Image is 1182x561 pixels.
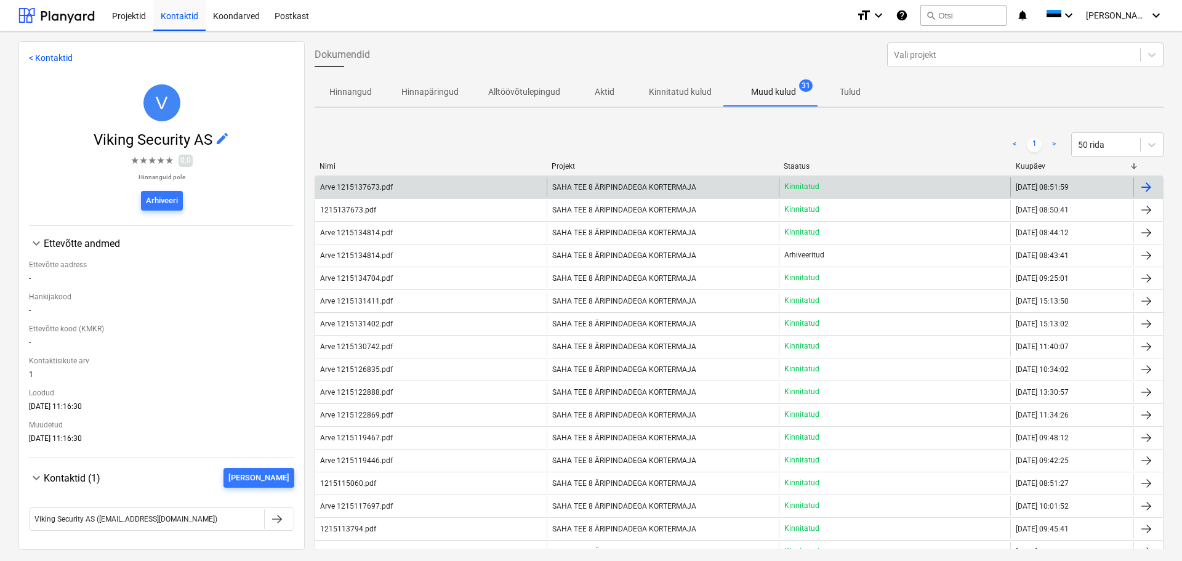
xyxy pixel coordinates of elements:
[751,86,796,99] p: Muud kulud
[552,525,696,533] span: SAHA TEE 8 ÄRIPINDADEGA KORTERMAJA
[552,411,696,419] span: SAHA TEE 8 ÄRIPINDADEGA KORTERMAJA
[29,338,294,352] div: -
[784,455,819,466] p: Kinnitatud
[590,86,619,99] p: Aktid
[320,228,393,237] div: Arve 1215134814.pdf
[29,468,294,488] div: Kontaktid (1)[PERSON_NAME]
[29,274,294,288] div: -
[784,410,819,420] p: Kinnitatud
[1016,388,1069,397] div: [DATE] 13:30:57
[784,273,819,283] p: Kinnitatud
[856,8,871,23] i: format_size
[29,251,294,448] div: Ettevõtte andmed
[784,341,819,352] p: Kinnitatud
[1007,137,1022,152] a: Previous page
[1016,434,1069,442] div: [DATE] 09:48:12
[131,153,139,168] span: ★
[320,206,376,214] div: 1215137673.pdf
[29,488,294,546] div: Kontaktid (1)[PERSON_NAME]
[320,342,393,351] div: Arve 1215130742.pdf
[29,236,44,251] span: keyboard_arrow_down
[552,162,774,171] div: Projekt
[784,364,819,374] p: Kinnitatud
[1120,502,1182,561] div: Chat Widget
[29,288,294,306] div: Hankijakood
[784,478,819,488] p: Kinnitatud
[143,84,180,121] div: Viking
[926,10,936,20] span: search
[1016,502,1069,511] div: [DATE] 10:01:52
[784,432,819,443] p: Kinnitatud
[29,402,294,416] div: [DATE] 11:16:30
[1016,162,1129,171] div: Kuupäev
[29,320,294,338] div: Ettevõtte kood (KMKR)
[320,365,393,374] div: Arve 1215126835.pdf
[1016,320,1069,328] div: [DATE] 15:13:02
[320,547,393,556] div: Arve 1215113938.pdf
[29,370,294,384] div: 1
[552,228,696,237] span: SAHA TEE 8 ÄRIPINDADEGA KORTERMAJA
[29,256,294,274] div: Ettevõtte aadress
[552,274,696,283] span: SAHA TEE 8 ÄRIPINDADEGA KORTERMAJA
[228,471,289,485] div: [PERSON_NAME]
[784,523,819,534] p: Kinnitatud
[552,320,696,328] span: SAHA TEE 8 ÄRIPINDADEGA KORTERMAJA
[896,8,908,23] i: Abikeskus
[401,86,459,99] p: Hinnapäringud
[29,416,294,434] div: Muudetud
[29,434,294,448] div: [DATE] 11:16:30
[871,8,886,23] i: keyboard_arrow_down
[44,472,100,484] span: Kontaktid (1)
[552,479,696,488] span: SAHA TEE 8 ÄRIPINDADEGA KORTERMAJA
[1027,137,1042,152] a: Page 1 is your current page
[784,162,1006,171] div: Staatus
[1016,206,1069,214] div: [DATE] 08:50:41
[784,227,819,238] p: Kinnitatud
[29,352,294,370] div: Kontaktisikute arv
[552,456,696,465] span: SAHA TEE 8 ÄRIPINDADEGA KORTERMAJA
[320,320,393,328] div: Arve 1215131402.pdf
[320,162,542,171] div: Nimi
[34,515,217,523] div: Viking Security AS ([EMAIL_ADDRESS][DOMAIN_NAME])
[1086,10,1148,20] span: [PERSON_NAME]
[29,384,294,402] div: Loodud
[1016,547,1069,556] div: [DATE] 15:37:48
[1047,137,1061,152] a: Next page
[552,206,696,214] span: SAHA TEE 8 ÄRIPINDADEGA KORTERMAJA
[784,250,824,260] p: Arhiveeritud
[320,456,393,465] div: Arve 1215119446.pdf
[215,131,230,146] span: edit
[799,79,813,92] span: 31
[139,153,148,168] span: ★
[1016,479,1069,488] div: [DATE] 08:51:27
[1061,8,1076,23] i: keyboard_arrow_down
[552,502,696,511] span: SAHA TEE 8 ÄRIPINDADEGA KORTERMAJA
[1016,251,1069,260] div: [DATE] 08:43:41
[1016,297,1069,305] div: [DATE] 15:13:50
[835,86,865,99] p: Tulud
[320,411,393,419] div: Arve 1215122869.pdf
[552,342,696,351] span: SAHA TEE 8 ÄRIPINDADEGA KORTERMAJA
[29,470,44,485] span: keyboard_arrow_down
[552,365,696,374] span: SAHA TEE 8 ÄRIPINDADEGA KORTERMAJA
[1016,342,1069,351] div: [DATE] 11:40:07
[1016,525,1069,533] div: [DATE] 09:45:41
[552,547,696,556] span: SAHA TEE 8 ÄRIPINDADEGA KORTERMAJA
[784,318,819,329] p: Kinnitatud
[784,204,819,215] p: Kinnitatud
[649,86,712,99] p: Kinnitatud kulud
[552,297,696,305] span: SAHA TEE 8 ÄRIPINDADEGA KORTERMAJA
[94,131,215,148] span: Viking Security AS
[320,388,393,397] div: Arve 1215122888.pdf
[320,434,393,442] div: Arve 1215119467.pdf
[1016,411,1069,419] div: [DATE] 11:34:26
[552,183,696,192] span: SAHA TEE 8 ÄRIPINDADEGA KORTERMAJA
[315,47,370,62] span: Dokumendid
[146,194,178,208] div: Arhiveeri
[1016,274,1069,283] div: [DATE] 09:25:01
[920,5,1007,26] button: Otsi
[1016,365,1069,374] div: [DATE] 10:34:02
[223,468,294,488] button: [PERSON_NAME]
[329,86,372,99] p: Hinnangud
[29,53,73,63] a: < Kontaktid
